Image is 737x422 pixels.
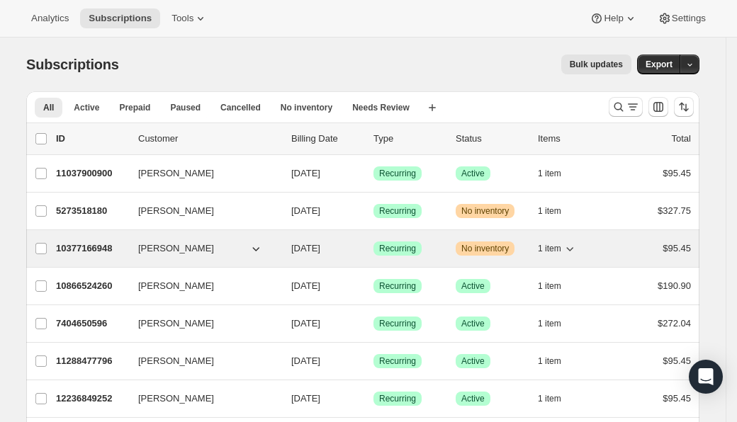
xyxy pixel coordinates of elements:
span: [DATE] [291,318,320,329]
span: [DATE] [291,168,320,178]
span: No inventory [461,243,509,254]
span: [PERSON_NAME] [138,354,214,368]
button: Settings [649,8,714,28]
p: 11037900900 [56,166,127,181]
span: $95.45 [663,355,691,366]
p: 10377166948 [56,241,127,256]
span: Subscriptions [89,13,152,24]
button: Search and filter results [609,97,643,117]
div: 5273518180[PERSON_NAME][DATE]SuccessRecurringWarningNo inventory1 item$327.75 [56,201,691,221]
button: Help [581,8,646,28]
span: Recurring [379,205,416,217]
p: Billing Date [291,132,362,146]
span: [PERSON_NAME] [138,241,214,256]
div: Items [538,132,609,146]
span: [PERSON_NAME] [138,392,214,406]
p: Status [456,132,527,146]
button: [PERSON_NAME] [130,350,271,372]
span: Export [646,59,673,70]
p: 5273518180 [56,204,127,218]
span: [DATE] [291,393,320,404]
button: 1 item [538,201,577,221]
button: Export [637,55,681,74]
div: 11037900900[PERSON_NAME][DATE]SuccessRecurringSuccessActive1 item$95.45 [56,164,691,183]
span: Active [461,318,485,329]
span: 1 item [538,168,561,179]
span: Paused [170,102,201,113]
span: 1 item [538,355,561,367]
button: Analytics [23,8,77,28]
span: [PERSON_NAME] [138,316,214,331]
button: 1 item [538,389,577,409]
button: [PERSON_NAME] [130,275,271,297]
span: 1 item [538,280,561,292]
span: [DATE] [291,243,320,253]
span: $190.90 [658,280,691,291]
span: Tools [171,13,193,24]
span: No inventory [461,205,509,217]
p: 10866524260 [56,279,127,293]
span: Needs Review [352,102,410,113]
p: Customer [138,132,280,146]
button: Subscriptions [80,8,160,28]
span: [PERSON_NAME] [138,279,214,293]
span: Settings [672,13,706,24]
button: Customize table column order and visibility [648,97,668,117]
span: $272.04 [658,318,691,329]
span: Active [461,355,485,367]
div: 10377166948[PERSON_NAME][DATE]SuccessRecurringWarningNo inventory1 item$95.45 [56,239,691,258]
span: Recurring [379,243,416,254]
button: 1 item [538,351,577,371]
span: 1 item [538,393,561,404]
button: Tools [163,8,216,28]
button: [PERSON_NAME] [130,312,271,335]
p: 11288477796 [56,354,127,368]
span: Help [604,13,623,24]
button: Sort the results [674,97,694,117]
span: [DATE] [291,280,320,291]
div: Type [373,132,444,146]
span: 1 item [538,318,561,329]
div: 12236849252[PERSON_NAME][DATE]SuccessRecurringSuccessActive1 item$95.45 [56,389,691,409]
span: Recurring [379,318,416,329]
div: 7404650596[PERSON_NAME][DATE]SuccessRecurringSuccessActive1 item$272.04 [56,314,691,333]
span: Active [461,168,485,179]
span: $327.75 [658,205,691,216]
span: $95.45 [663,168,691,178]
span: [DATE] [291,355,320,366]
span: Active [74,102,99,113]
button: 1 item [538,164,577,183]
span: 1 item [538,205,561,217]
span: Recurring [379,393,416,404]
span: Subscriptions [26,57,119,72]
button: [PERSON_NAME] [130,200,271,222]
button: [PERSON_NAME] [130,237,271,260]
button: Bulk updates [561,55,631,74]
span: Cancelled [220,102,261,113]
span: No inventory [281,102,332,113]
p: 7404650596 [56,316,127,331]
span: All [43,102,54,113]
span: [PERSON_NAME] [138,166,214,181]
span: Analytics [31,13,69,24]
div: 11288477796[PERSON_NAME][DATE]SuccessRecurringSuccessActive1 item$95.45 [56,351,691,371]
button: 1 item [538,276,577,296]
button: 1 item [538,239,577,258]
span: 1 item [538,243,561,254]
span: $95.45 [663,393,691,404]
span: Bulk updates [570,59,623,70]
button: [PERSON_NAME] [130,162,271,185]
span: Recurring [379,355,416,367]
span: [DATE] [291,205,320,216]
div: 10866524260[PERSON_NAME][DATE]SuccessRecurringSuccessActive1 item$190.90 [56,276,691,296]
button: [PERSON_NAME] [130,387,271,410]
p: ID [56,132,127,146]
div: Open Intercom Messenger [689,360,723,394]
p: Total [672,132,691,146]
button: 1 item [538,314,577,333]
span: $95.45 [663,243,691,253]
span: Recurring [379,168,416,179]
span: Prepaid [119,102,150,113]
button: Create new view [421,98,444,118]
span: [PERSON_NAME] [138,204,214,218]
